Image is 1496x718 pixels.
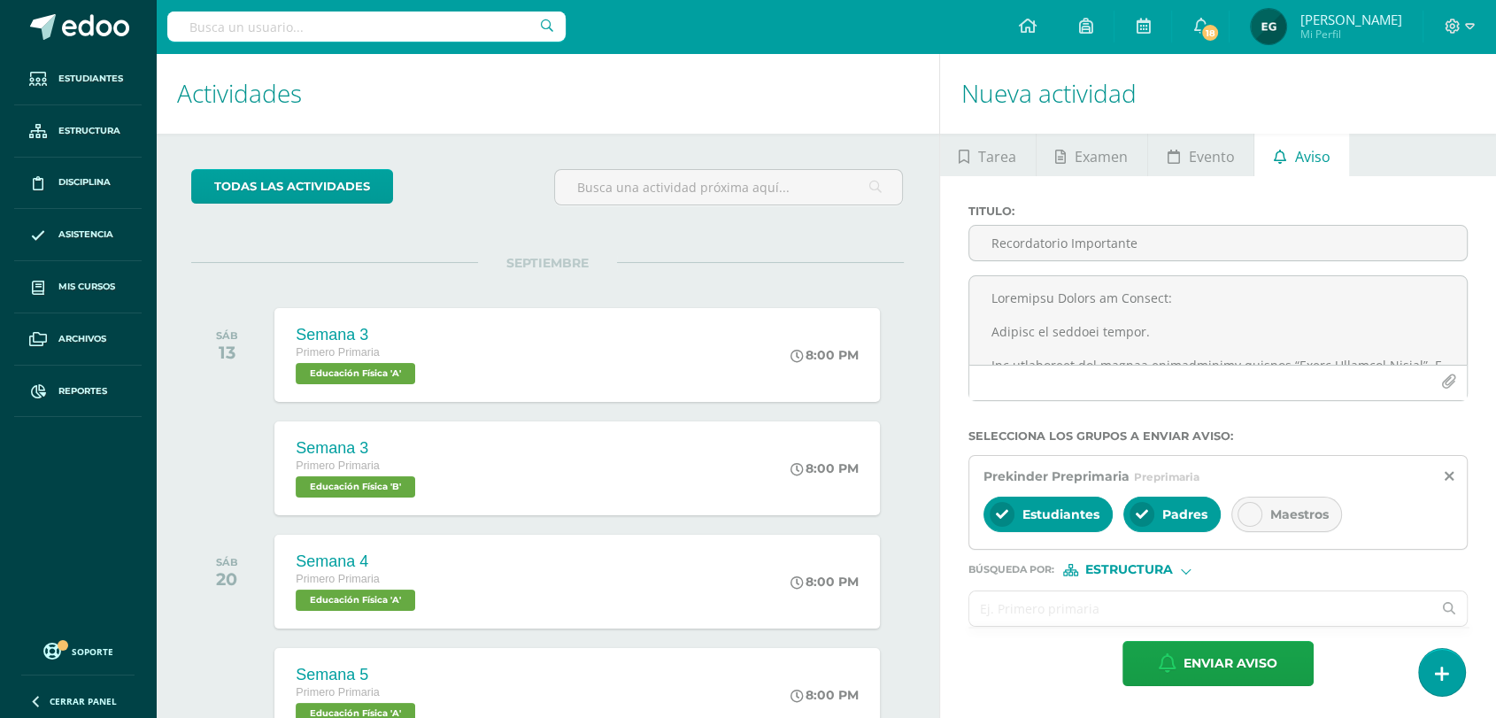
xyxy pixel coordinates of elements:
div: SÁB [216,329,238,342]
span: Maestros [1270,506,1329,522]
div: Semana 3 [296,326,420,344]
span: Padres [1162,506,1207,522]
img: 4615313cb8110bcdf70a3d7bb033b77e.png [1251,9,1286,44]
input: Titulo [969,226,1468,260]
span: Primero Primaria [296,346,379,359]
span: Tarea [978,135,1016,178]
span: Búsqueda por : [968,565,1054,575]
span: Archivos [58,332,106,346]
a: Estructura [14,105,142,158]
span: Asistencia [58,228,113,242]
a: Archivos [14,313,142,366]
span: Estudiantes [1022,506,1099,522]
a: Disciplina [14,158,142,210]
span: Examen [1075,135,1128,178]
a: Examen [1037,134,1147,176]
div: 8:00 PM [790,574,859,590]
a: Mis cursos [14,261,142,313]
span: Disciplina [58,175,111,189]
span: Estructura [58,124,120,138]
span: Enviar aviso [1184,642,1277,685]
button: Enviar aviso [1122,641,1314,686]
div: 8:00 PM [790,687,859,703]
a: Estudiantes [14,53,142,105]
div: Semana 4 [296,552,420,571]
a: Soporte [21,638,135,662]
span: Cerrar panel [50,695,117,707]
span: SEPTIEMBRE [478,255,617,271]
span: Educación Física 'A' [296,590,415,611]
input: Busca una actividad próxima aquí... [555,170,902,205]
div: SÁB [216,556,238,568]
span: Reportes [58,384,107,398]
span: 18 [1200,23,1220,42]
h1: Actividades [177,53,918,134]
div: Semana 3 [296,439,420,458]
a: todas las Actividades [191,169,393,204]
div: [object Object] [1063,564,1196,576]
span: Estructura [1085,565,1173,575]
textarea: Loremipsu Dolors am Consect: Adipisc el seddoei tempor. Inc utlaboreet dol magnaa enimadminimv qu... [969,276,1468,365]
input: Ej. Primero primaria [969,591,1432,626]
label: Titulo : [968,205,1469,218]
span: Estudiantes [58,72,123,86]
span: Educación Física 'A' [296,363,415,384]
a: Tarea [940,134,1036,176]
span: Educación Física 'B' [296,476,415,498]
span: Primero Primaria [296,459,379,472]
div: 8:00 PM [790,347,859,363]
div: 13 [216,342,238,363]
a: Reportes [14,366,142,418]
label: Selecciona los grupos a enviar aviso : [968,429,1469,443]
span: Evento [1188,135,1234,178]
div: 8:00 PM [790,460,859,476]
span: Soporte [72,645,113,658]
a: Evento [1148,134,1253,176]
span: Primero Primaria [296,573,379,585]
div: 20 [216,568,238,590]
span: Primero Primaria [296,686,379,699]
div: Semana 5 [296,666,420,684]
a: Asistencia [14,209,142,261]
span: Preprimaria [1134,470,1199,483]
h1: Nueva actividad [961,53,1476,134]
span: Mis cursos [58,280,115,294]
span: Mi Perfil [1299,27,1401,42]
span: Prekinder Preprimaria [983,468,1130,484]
input: Busca un usuario... [167,12,566,42]
span: [PERSON_NAME] [1299,11,1401,28]
span: Aviso [1295,135,1330,178]
a: Aviso [1254,134,1349,176]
